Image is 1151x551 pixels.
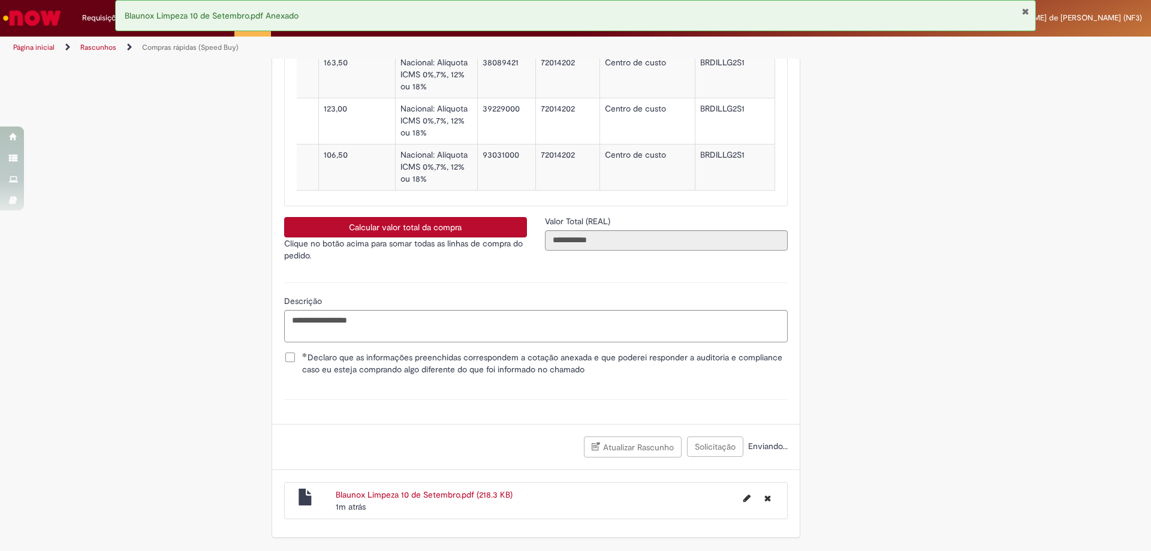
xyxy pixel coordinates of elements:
td: BRDILLG2S1 [695,52,775,98]
td: Centro de custo [599,144,695,190]
ul: Trilhas de página [9,37,758,59]
span: 1m atrás [336,501,366,512]
button: Fechar Notificação [1022,7,1029,16]
td: Nacional: Alíquota ICMS 0%,7%, 12% ou 18% [395,144,477,190]
td: Nacional: Alíquota ICMS 0%,7%, 12% ou 18% [395,98,477,144]
span: [PERSON_NAME] de [PERSON_NAME] (NF3) [986,13,1142,23]
td: 106,50 [318,144,395,190]
span: Obrigatório Preenchido [302,353,308,357]
textarea: Descrição [284,310,788,342]
img: ServiceNow [1,6,63,30]
span: Enviando... [746,441,788,451]
a: Blaunox Limpeza 10 de Setembro.pdf (218.3 KB) [336,489,513,500]
td: 123,00 [318,98,395,144]
button: Excluir Blaunox Limpeza 10 de Setembro.pdf [757,489,778,508]
span: Descrição [284,296,324,306]
input: Valor Total (REAL) [545,230,788,251]
button: Editar nome de arquivo Blaunox Limpeza 10 de Setembro.pdf [736,489,758,508]
td: 72014202 [535,52,599,98]
span: Blaunox Limpeza 10 de Setembro.pdf Anexado [125,10,299,21]
p: Clique no botão acima para somar todas as linhas de compra do pedido. [284,237,527,261]
td: 39229000 [477,98,535,144]
td: Centro de custo [599,98,695,144]
td: 163,50 [318,52,395,98]
span: Somente leitura - Valor Total (REAL) [545,216,613,227]
span: Declaro que as informações preenchidas correspondem a cotação anexada e que poderei responder a a... [302,351,788,375]
a: Compras rápidas (Speed Buy) [142,43,239,52]
td: 38089421 [477,52,535,98]
td: 72014202 [535,144,599,190]
a: Rascunhos [80,43,116,52]
a: Página inicial [13,43,55,52]
span: Requisições [82,12,124,24]
td: BRDILLG2S1 [695,144,775,190]
td: BRDILLG2S1 [695,98,775,144]
td: Nacional: Alíquota ICMS 0%,7%, 12% ou 18% [395,52,477,98]
td: 72014202 [535,98,599,144]
button: Calcular valor total da compra [284,217,527,237]
td: 93031000 [477,144,535,190]
td: Centro de custo [599,52,695,98]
